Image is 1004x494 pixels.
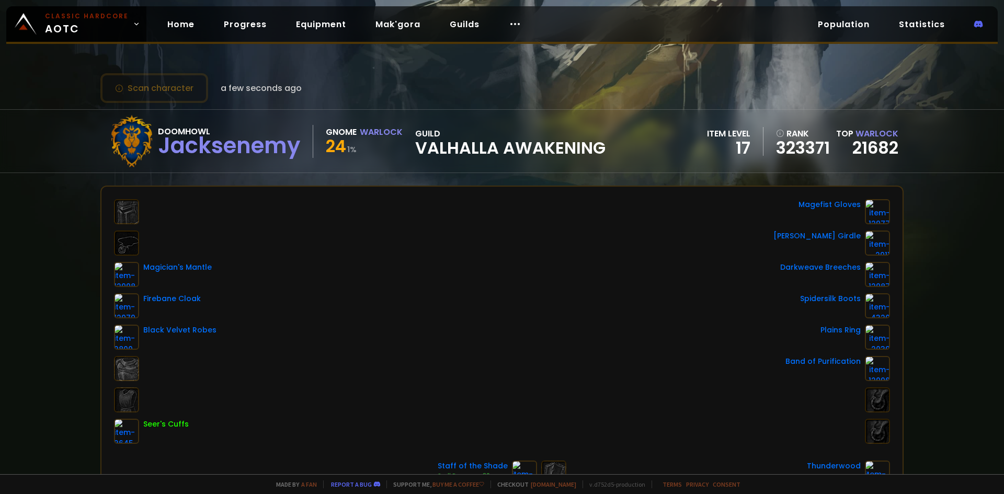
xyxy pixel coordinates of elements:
div: Spell Damage +30 [438,472,508,480]
a: Report a bug [331,480,372,488]
a: Consent [713,480,740,488]
div: Warlock [360,125,403,139]
a: Privacy [686,480,709,488]
div: Seer's Cuffs [143,419,189,430]
div: Gnome [326,125,357,139]
button: Scan character [100,73,208,103]
a: Progress [215,14,275,35]
div: 17 [707,140,750,156]
img: item-12987 [865,262,890,287]
a: Buy me a coffee [432,480,484,488]
div: item level [707,127,750,140]
img: item-12977 [865,199,890,224]
div: Thunderwood [807,461,861,472]
div: Staff of the Shade [438,461,508,472]
span: Made by [270,480,317,488]
div: Firebane Cloak [143,293,201,304]
img: item-13062 [865,461,890,486]
span: 24 [326,134,346,158]
span: a few seconds ago [221,82,302,95]
div: Jacksenemy [158,138,300,154]
span: v. d752d5 - production [583,480,645,488]
a: 323371 [776,140,830,156]
a: Population [809,14,878,35]
span: Checkout [490,480,576,488]
a: Classic HardcoreAOTC [6,6,146,42]
div: [PERSON_NAME] Girdle [773,231,861,242]
span: Warlock [855,128,898,140]
a: Equipment [288,14,355,35]
a: a fan [301,480,317,488]
a: Mak'gora [367,14,429,35]
small: Classic Hardcore [45,12,129,21]
div: Top [836,127,898,140]
img: item-2039 [865,325,890,350]
span: Support me, [386,480,484,488]
span: AOTC [45,12,129,37]
img: item-12996 [865,356,890,381]
div: Plains Ring [820,325,861,336]
img: item-4320 [865,293,890,318]
a: Terms [663,480,682,488]
div: Doomhowl [158,125,300,138]
img: item-12998 [114,262,139,287]
div: Magician's Mantle [143,262,212,273]
img: item-12979 [114,293,139,318]
img: item-2800 [114,325,139,350]
a: Guilds [441,14,488,35]
img: item-2911 [865,231,890,256]
div: Band of Purification [785,356,861,367]
a: 21682 [852,136,898,159]
img: item-2549 [512,461,537,486]
a: [DOMAIN_NAME] [531,480,576,488]
img: item-3645 [114,419,139,444]
div: guild [415,127,606,156]
div: Darkweave Breeches [780,262,861,273]
div: Black Velvet Robes [143,325,216,336]
a: Statistics [891,14,953,35]
div: Magefist Gloves [798,199,861,210]
div: rank [776,127,830,140]
span: Valhalla Awakening [415,140,606,156]
a: Home [159,14,203,35]
small: 1 % [347,144,357,155]
div: Spidersilk Boots [800,293,861,304]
